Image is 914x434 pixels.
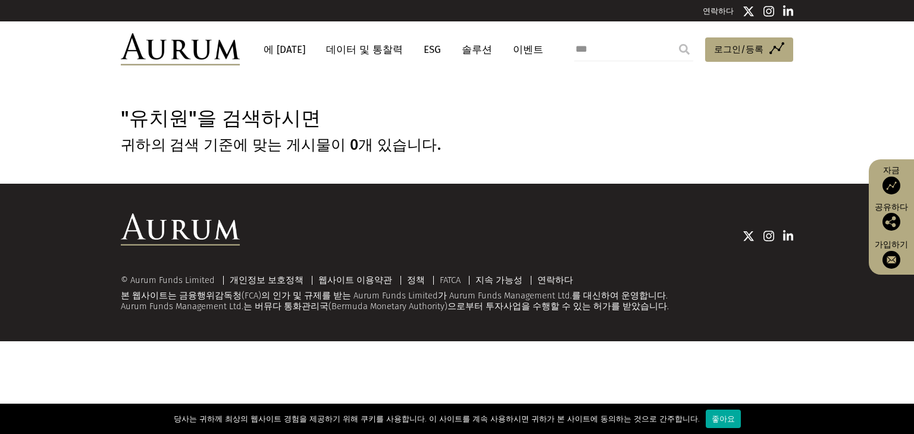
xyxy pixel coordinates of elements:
img: 이 게시물을 공유하세요 [882,213,900,231]
font: ESG [424,43,441,56]
img: 오럼 [121,33,240,65]
a: 가입하기 [875,240,908,269]
a: 데이터 및 통찰력 [320,39,409,61]
font: © Aurum Funds Limited [121,275,215,285]
img: 자금 접근 [882,177,900,194]
font: 귀하의 검색 기준에 맞는 게시물이 0개 있습니다. [121,136,441,154]
img: 링크드인 아이콘 [783,5,794,17]
a: 지속 가능성 [475,275,522,285]
input: Submit [672,37,696,61]
font: 에 [DATE] [264,43,305,56]
font: Aurum Funds Management Ltd.는 버뮤다 통화관리국(Bermuda Monetary Authority)으로부터 투자사업을 수행할 수 있는 허가를 받았습니다. [121,301,669,312]
a: 에 [DATE] [258,39,311,61]
img: 인스타그램 아이콘 [763,230,774,242]
a: 연락하다 [703,7,734,15]
img: 링크드인 아이콘 [783,230,794,242]
a: FATCA [440,275,461,285]
img: 트위터 아이콘 [743,230,755,242]
a: 웹사이트 이용약관 [318,275,392,285]
a: 로그인/등록 [705,37,793,62]
a: 자금 [875,165,908,194]
a: 연락하다 [537,275,573,285]
a: 솔루션 [456,39,498,61]
a: ESG [418,39,447,61]
font: "유치원"을 검색하시면 [121,107,321,130]
font: 자금 [883,165,900,175]
font: 본 웹사이트는 금융행위감독청(FCA)의 인가 및 규제를 받는 Aurum Funds Limited가 Aurum Funds Management Ltd.를 대신하여 운영합니다. [121,290,668,301]
font: 솔루션 [462,43,492,56]
a: 개인정보 보호정책 [230,275,303,285]
img: 트위터 아이콘 [743,5,755,17]
a: 정책 [407,275,425,285]
img: 뉴스레터에 가입하세요 [882,251,900,269]
font: 공유하다 [875,202,908,212]
img: 인스타그램 아이콘 [763,5,774,17]
font: 로그인/등록 [714,44,763,55]
font: 이벤트 [513,43,543,56]
a: 이벤트 [507,39,543,61]
img: Aurum 로고 [121,213,240,246]
font: 데이터 및 통찰력 [326,43,403,56]
font: 가입하기 [875,240,908,250]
